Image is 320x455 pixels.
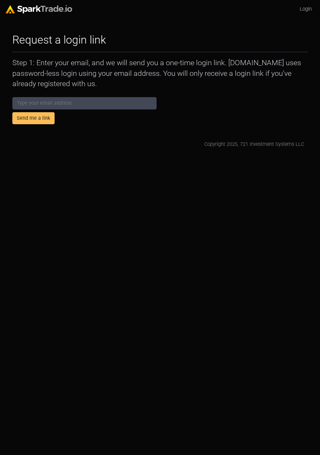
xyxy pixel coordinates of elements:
[5,5,72,13] img: sparktrade.png
[297,3,315,16] a: Login
[204,141,304,148] div: Copyright 2025, 721 Investment Systems LLC
[12,58,308,89] p: Step 1: Enter your email, and we will send you a one-time login link. [DOMAIN_NAME] uses password...
[12,112,55,125] button: Send me a link
[12,33,106,46] h2: Request a login link
[12,97,157,109] input: Type your email address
